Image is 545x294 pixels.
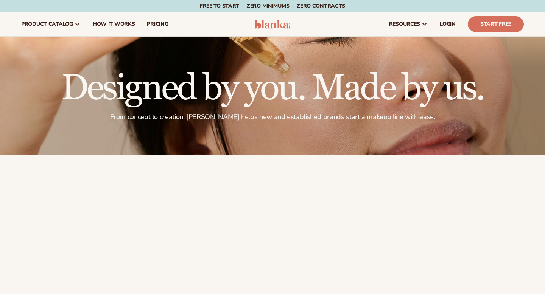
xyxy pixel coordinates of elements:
a: resources [383,12,434,36]
a: How It Works [87,12,141,36]
a: pricing [141,12,174,36]
img: logo [255,20,291,29]
span: How It Works [93,21,135,27]
span: LOGIN [440,21,456,27]
h1: Designed by you. Made by us. [21,70,524,107]
p: From concept to creation, [PERSON_NAME] helps new and established brands start a makeup line with... [21,113,524,121]
a: product catalog [15,12,87,36]
span: Free to start · ZERO minimums · ZERO contracts [200,2,345,9]
a: LOGIN [434,12,462,36]
span: resources [389,21,420,27]
span: pricing [147,21,168,27]
a: Start Free [468,16,524,32]
span: product catalog [21,21,73,27]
